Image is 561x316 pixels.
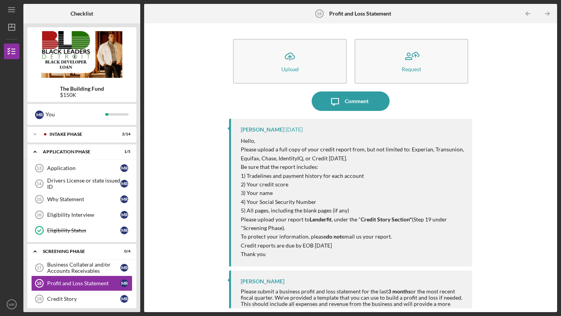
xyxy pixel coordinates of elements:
[310,216,332,223] strong: Lenderfit
[120,264,128,272] div: M R
[241,198,464,206] p: 4) Your Social Security Number
[241,232,464,241] p: To protect your information, please email us your report.
[345,91,369,111] div: Comment
[47,296,120,302] div: Credit Story
[317,11,322,16] tspan: 18
[120,211,128,219] div: M R
[31,160,132,176] a: 13ApplicationMR
[31,276,132,291] a: 18Profit and Loss StatementMR
[120,279,128,287] div: M R
[31,291,132,307] a: 19Credit StoryMR
[329,11,391,17] b: Profit and Loss Statement
[241,126,284,133] div: [PERSON_NAME]
[47,196,120,202] div: Why Statement
[43,149,111,154] div: Application Phase
[37,166,41,170] tspan: 13
[47,262,120,274] div: Business Collateral and/or Accounts Receivables
[47,177,120,190] div: Drivers License or state issued ID
[233,39,347,84] button: Upload
[43,249,111,254] div: Screening Phase
[286,126,303,133] time: 2025-08-22 20:55
[47,165,120,171] div: Application
[47,227,120,233] div: Eligibility Status
[37,197,41,202] tspan: 15
[37,212,41,217] tspan: 16
[120,226,128,234] div: M R
[116,149,131,154] div: 1 / 5
[241,206,464,215] p: 5) All pages, including the blank pages (if any)
[35,111,44,119] div: M R
[46,108,105,121] div: You
[27,31,136,78] img: Product logo
[241,172,464,180] p: 1) Tradelines and payment history for each account
[241,288,464,313] div: Please submit a business profit and loss statement for the last or the most recent fiscal quarter...
[31,260,132,276] a: 17Business Collateral and/or Accounts ReceivablesMR
[361,216,412,223] strong: Credit Story Section"
[326,233,342,240] strong: do not
[71,11,93,17] b: Checklist
[120,164,128,172] div: M R
[60,92,104,98] div: $150K
[49,132,111,137] div: Intake Phase
[355,39,468,84] button: Request
[31,176,132,191] a: 14Drivers License or state issued IDMR
[241,189,464,197] p: 3) Your name
[4,297,19,312] button: MR
[388,288,411,295] strong: 3 months
[312,91,390,111] button: Comment
[9,302,15,307] text: MR
[241,163,464,171] p: Be sure that the report includes:
[37,281,41,286] tspan: 18
[241,241,464,250] p: Credit reports are due by EOB [DATE]
[120,195,128,203] div: M R
[241,180,464,189] p: 2) Your credit score
[116,132,131,137] div: 3 / 14
[120,180,128,188] div: M R
[37,181,42,186] tspan: 14
[241,250,464,258] p: Thank you
[120,295,128,303] div: M R
[31,191,132,207] a: 15Why StatementMR
[31,223,132,238] a: Eligibility StatusMR
[281,66,299,72] div: Upload
[241,137,464,145] p: Hello,
[37,265,41,270] tspan: 17
[60,86,104,92] b: The Building Fund
[37,297,41,301] tspan: 19
[241,278,284,284] div: [PERSON_NAME]
[241,215,464,233] p: Please upload your report to , under the " (Step 19 under "Screening Phase).
[47,212,120,218] div: Eligibility Interview
[116,249,131,254] div: 0 / 4
[241,145,464,163] p: Please upload a full copy of your credit report from, but not limited to: Experian, Transunion, E...
[31,207,132,223] a: 16Eligibility InterviewMR
[47,280,120,286] div: Profit and Loss Statement
[402,66,421,72] div: Request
